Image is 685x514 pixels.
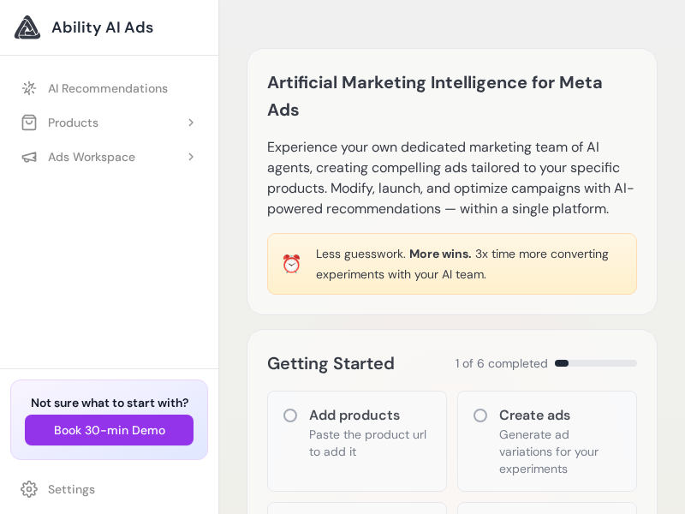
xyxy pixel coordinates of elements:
h3: Add products [309,405,432,426]
span: More wins. [409,246,472,261]
button: Ads Workspace [10,141,208,172]
p: Paste the product url to add it [309,426,432,460]
h3: Create ads [499,405,622,426]
a: AI Recommendations [10,73,208,104]
h3: Not sure what to start with? [25,394,194,411]
button: Products [10,107,208,138]
span: Ability AI Ads [51,15,153,39]
h2: Getting Started [267,350,395,377]
p: Generate ad variations for your experiments [499,426,622,477]
div: Products [21,114,98,131]
h1: Artificial Marketing Intelligence for Meta Ads [267,69,637,123]
a: Ability AI Ads [14,14,205,41]
span: 1 of 6 completed [456,355,548,372]
div: Ads Workspace [21,148,135,165]
span: Less guesswork. [316,246,406,261]
button: Book 30-min Demo [25,415,194,445]
div: ⏰ [281,252,302,276]
p: Experience your own dedicated marketing team of AI agents, creating compelling ads tailored to yo... [267,137,637,219]
a: Settings [10,474,208,505]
